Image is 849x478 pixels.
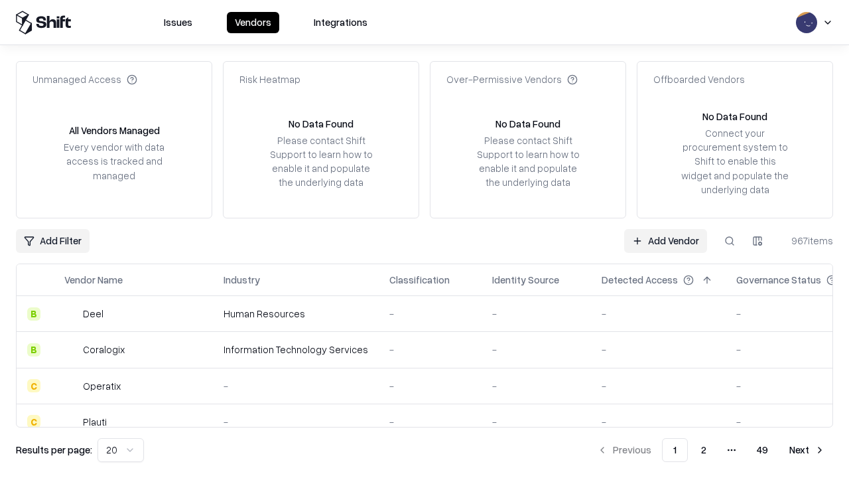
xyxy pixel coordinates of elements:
[495,117,560,131] div: No Data Found
[492,415,580,429] div: -
[83,307,103,321] div: Deel
[736,273,821,287] div: Governance Status
[389,379,471,393] div: -
[27,343,40,357] div: B
[59,140,169,182] div: Every vendor with data access is tracked and managed
[662,438,688,462] button: 1
[27,379,40,392] div: C
[224,415,368,429] div: -
[602,307,715,321] div: -
[680,126,790,197] div: Connect your procurement system to Shift to enable this widget and populate the underlying data
[492,273,559,287] div: Identity Source
[64,307,78,321] img: Deel
[602,273,678,287] div: Detected Access
[83,343,125,357] div: Coralogix
[602,415,715,429] div: -
[83,379,121,393] div: Operatix
[602,379,715,393] div: -
[389,307,471,321] div: -
[69,123,160,137] div: All Vendors Managed
[83,415,107,429] div: Plauti
[224,273,260,287] div: Industry
[389,415,471,429] div: -
[27,307,40,321] div: B
[224,379,368,393] div: -
[16,229,90,253] button: Add Filter
[473,133,583,190] div: Please contact Shift Support to learn how to enable it and populate the underlying data
[702,110,767,123] div: No Data Found
[446,72,578,86] div: Over-Permissive Vendors
[589,438,833,462] nav: pagination
[492,379,580,393] div: -
[746,438,779,462] button: 49
[690,438,717,462] button: 2
[224,343,368,357] div: Information Technology Services
[289,117,354,131] div: No Data Found
[16,443,92,457] p: Results per page:
[389,343,471,357] div: -
[64,415,78,428] img: Plauti
[492,307,580,321] div: -
[780,234,833,248] div: 967 items
[64,343,78,357] img: Coralogix
[156,12,200,33] button: Issues
[227,12,279,33] button: Vendors
[239,72,300,86] div: Risk Heatmap
[389,273,450,287] div: Classification
[224,307,368,321] div: Human Resources
[306,12,375,33] button: Integrations
[64,379,78,392] img: Operatix
[653,72,745,86] div: Offboarded Vendors
[27,415,40,428] div: C
[64,273,123,287] div: Vendor Name
[624,229,707,253] a: Add Vendor
[781,438,833,462] button: Next
[33,72,137,86] div: Unmanaged Access
[492,343,580,357] div: -
[602,343,715,357] div: -
[266,133,376,190] div: Please contact Shift Support to learn how to enable it and populate the underlying data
